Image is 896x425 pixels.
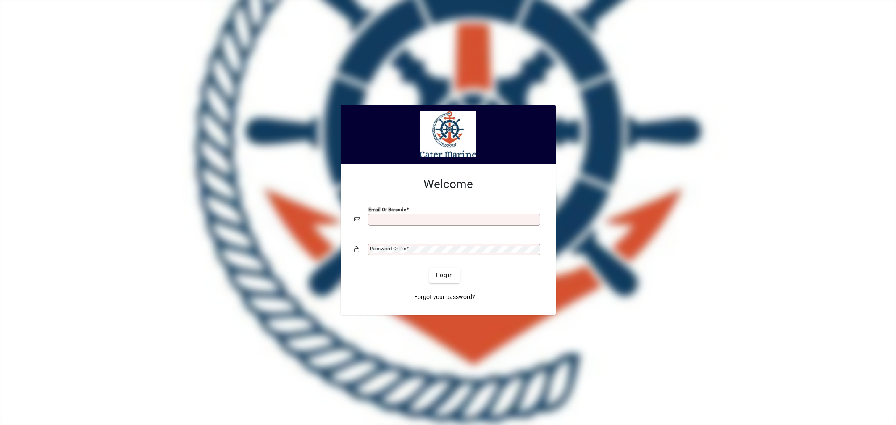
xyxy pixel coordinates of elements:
[368,206,406,212] mat-label: Email or Barcode
[429,268,460,283] button: Login
[370,246,406,252] mat-label: Password or Pin
[436,271,453,280] span: Login
[411,290,478,305] a: Forgot your password?
[414,293,475,302] span: Forgot your password?
[354,177,542,192] h2: Welcome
